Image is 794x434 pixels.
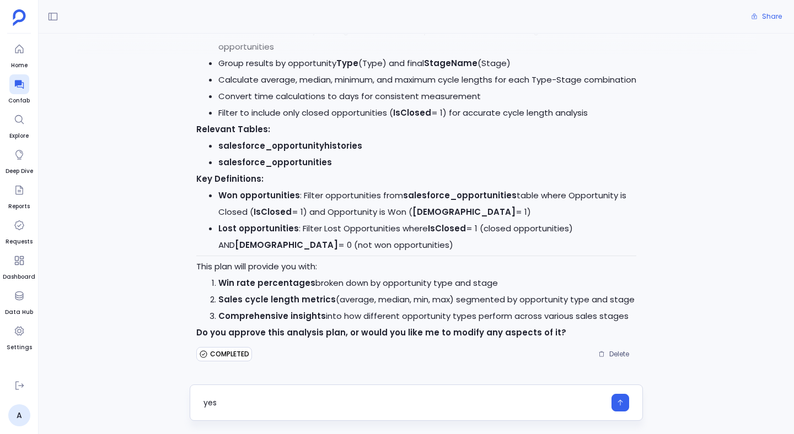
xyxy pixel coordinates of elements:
span: Explore [9,132,29,140]
span: Requests [6,237,33,246]
span: Reports [8,202,30,211]
a: Deep Dive [6,145,33,176]
span: Data Hub [5,308,33,317]
a: Home [9,39,29,70]
li: Convert time calculations to days for consistent measurement [218,88,636,105]
button: Share [744,9,788,24]
p: This plan will provide you with: [196,258,636,275]
strong: Won opportunities [218,189,300,201]
code: IsClosed [254,206,292,218]
span: Home [9,61,29,70]
a: A [8,404,30,426]
a: Requests [6,215,33,246]
strong: Lost opportunities [218,223,299,234]
span: Settings [7,343,32,352]
strong: Sales cycle length metrics [218,294,336,305]
li: into how different opportunity types perform across various sales stages [218,308,636,324]
li: : Filter Lost Opportunities where = 1 (closed opportunities) AND = 0 (not won opportunities) [218,220,636,253]
code: [DEMOGRAPHIC_DATA] [412,206,516,218]
li: Calculate average, median, minimum, and maximum cycle lengths for each Type-Stage combination [218,72,636,88]
li: Group results by opportunity (Type) and final (Stage) [218,55,636,72]
li: Filter to include only closed opportunities ( = 1) for accurate cycle length analysis [218,105,636,121]
a: Dashboard [3,251,35,281]
li: : Filter opportunities from table where Opportunity is Closed ( = 1) and Opportunity is Won ( = 1) [218,187,636,220]
span: COMPLETED [210,350,249,359]
code: salesforce_opportunityhistories [218,140,362,151]
strong: Key Definitions: [196,173,264,185]
code: [DEMOGRAPHIC_DATA] [235,239,338,251]
li: broken down by opportunity type and stage [218,275,636,291]
strong: Relevant Tables: [196,123,270,135]
strong: Comprehensive insights [218,310,326,322]
code: StageName [424,57,478,69]
code: IsClosed [393,107,431,118]
code: IsClosed [428,223,466,234]
a: Reports [8,180,30,211]
span: Dashboard [3,273,35,281]
span: Deep Dive [6,167,33,176]
a: Confab [8,74,30,105]
code: Type [336,57,358,69]
a: Data Hub [5,286,33,317]
textarea: yes [203,397,605,408]
code: salesforce_opportunities [403,189,517,201]
span: Share [762,12,782,21]
span: Delete [609,350,629,359]
strong: Win rate percentages [218,277,315,289]
strong: Do you approve this analysis plan, or would you like me to modify any aspects of it? [196,327,566,338]
li: (average, median, min, max) segmented by opportunity type and stage [218,291,636,308]
a: Explore [9,110,29,140]
span: Confab [8,96,30,105]
button: Delete [591,346,636,362]
a: Settings [7,321,32,352]
img: petavue logo [13,9,26,26]
code: salesforce_opportunities [218,156,332,168]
